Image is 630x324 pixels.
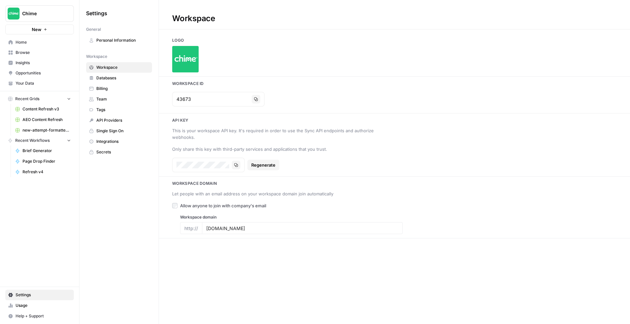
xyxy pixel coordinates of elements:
span: Settings [86,9,107,17]
span: Page Drop Finder [23,158,71,164]
span: Help + Support [16,313,71,319]
span: Your Data [16,80,71,86]
span: AEO Content Refresh [23,117,71,123]
h3: Api key [159,117,630,123]
span: Usage [16,303,71,308]
div: Only share this key with third-party services and applications that you trust. [172,146,395,152]
span: Brief Generator [23,148,71,154]
a: new-attempt-formatted.csv [12,125,74,136]
a: Home [5,37,74,48]
span: Single Sign On [96,128,149,134]
span: New [32,26,41,33]
span: new-attempt-formatted.csv [23,127,71,133]
a: Your Data [5,78,74,89]
span: Content Refresh v3 [23,106,71,112]
span: Allow anyone to join with company's email [180,202,266,209]
img: Company Logo [172,46,199,72]
button: New [5,24,74,34]
div: Workspace [159,13,228,24]
a: Usage [5,300,74,311]
a: Databases [86,73,152,83]
img: Chime Logo [8,8,20,20]
span: Opportunities [16,70,71,76]
button: Regenerate [247,160,279,170]
a: Opportunities [5,68,74,78]
span: Integrations [96,139,149,144]
a: Brief Generator [12,145,74,156]
button: Recent Workflows [5,136,74,145]
span: Workspace [86,54,107,60]
a: Page Drop Finder [12,156,74,167]
div: Let people with an email address on your workspace domain join automatically [172,190,395,197]
button: Workspace: Chime [5,5,74,22]
a: Personal Information [86,35,152,46]
div: This is your workspace API key. It's required in order to use the Sync API endpoints and authoriz... [172,127,395,141]
span: Home [16,39,71,45]
a: Billing [86,83,152,94]
span: Workspace [96,64,149,70]
label: Workspace domain [180,214,403,220]
span: Browse [16,50,71,56]
a: Secrets [86,147,152,157]
a: Settings [5,290,74,300]
span: Recent Workflows [15,138,50,143]
a: Single Sign On [86,126,152,136]
span: Billing [96,86,149,92]
a: Refresh v4 [12,167,74,177]
a: Team [86,94,152,104]
span: Refresh v4 [23,169,71,175]
input: Allow anyone to join with company's email [172,203,177,208]
span: Chime [22,10,62,17]
span: General [86,26,101,32]
span: Personal Information [96,37,149,43]
a: Browse [5,47,74,58]
a: Workspace [86,62,152,73]
a: API Providers [86,115,152,126]
button: Recent Grids [5,94,74,104]
h3: Workspace Domain [159,181,630,186]
a: Content Refresh v3 [12,104,74,114]
span: Secrets [96,149,149,155]
h3: Workspace Id [159,81,630,87]
a: Tags [86,104,152,115]
a: Integrations [86,136,152,147]
span: Databases [96,75,149,81]
span: Tags [96,107,149,113]
span: Insights [16,60,71,66]
a: AEO Content Refresh [12,114,74,125]
button: Help + Support [5,311,74,321]
h3: Logo [159,37,630,43]
span: Team [96,96,149,102]
div: http:// [180,222,202,234]
span: Regenerate [251,162,275,168]
a: Insights [5,58,74,68]
span: Recent Grids [15,96,39,102]
span: Settings [16,292,71,298]
span: API Providers [96,117,149,123]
